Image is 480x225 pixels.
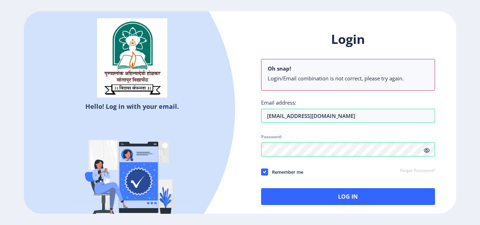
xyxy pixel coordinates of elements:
li: Login/Email combination is not correct, please try again. [268,75,428,82]
button: Log In [261,188,435,205]
label: Password: [261,134,282,140]
h1: Login [261,31,435,48]
a: Forgot Password? [400,168,435,174]
b: Oh snap! [268,65,291,72]
label: Email address: [261,99,296,106]
img: sulogo.png [97,18,167,98]
span: Remember me [268,168,303,176]
input: Email address [261,109,435,123]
